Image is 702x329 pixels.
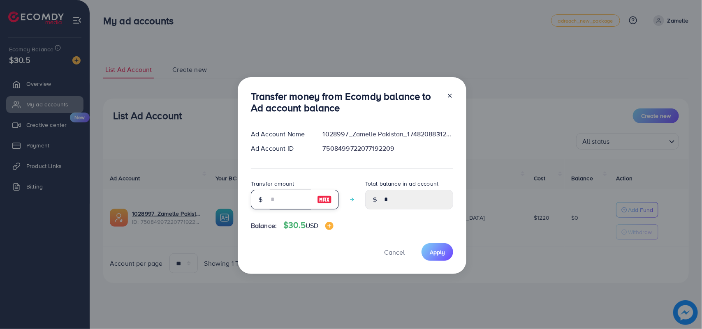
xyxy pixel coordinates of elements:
label: Transfer amount [251,179,294,188]
span: Balance: [251,221,277,230]
button: Apply [422,243,453,261]
span: USD [306,221,318,230]
h4: $30.5 [283,220,333,230]
div: 7508499722077192209 [316,144,460,153]
span: Cancel [384,248,405,257]
img: image [325,222,334,230]
button: Cancel [374,243,415,261]
div: Ad Account Name [244,129,316,139]
label: Total balance in ad account [365,179,438,188]
div: 1028997_Zamelle Pakistan_1748208831279 [316,129,460,139]
h3: Transfer money from Ecomdy balance to Ad account balance [251,90,440,114]
div: Ad Account ID [244,144,316,153]
img: image [317,195,332,205]
span: Apply [430,248,445,256]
